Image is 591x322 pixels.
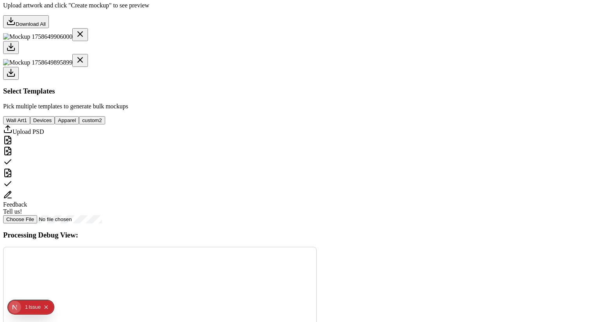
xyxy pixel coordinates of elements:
[3,116,30,124] button: Wall Art1
[30,116,55,124] button: Devices
[3,2,588,9] p: Upload artwork and click "Create mockup" to see preview
[3,135,588,146] div: Select template macbook2.psd
[3,15,49,28] button: Download All
[72,54,88,67] button: Delete mockup
[79,116,105,124] button: custom2
[13,128,44,135] span: Upload PSD
[3,231,588,239] h3: Processing Debug View:
[3,41,19,54] button: Download mockup
[55,116,79,124] button: Apparel
[3,168,588,190] div: Select template macbook1.psd
[3,103,588,110] p: Pick multiple templates to generate bulk mockups
[3,201,588,208] div: Feedback
[3,33,72,40] img: Mockup 1758649906000
[3,146,588,168] div: Select template macbook3.psd
[3,67,19,80] button: Download mockup
[99,117,102,123] span: 2
[3,208,588,215] div: Tell us!
[72,28,88,41] button: Delete mockup
[24,117,27,123] span: 1
[3,124,588,135] div: Upload custom PSD template
[3,190,588,215] div: Send feedback
[3,59,72,66] img: Mockup 1758649895899
[3,87,588,95] h3: Select Templates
